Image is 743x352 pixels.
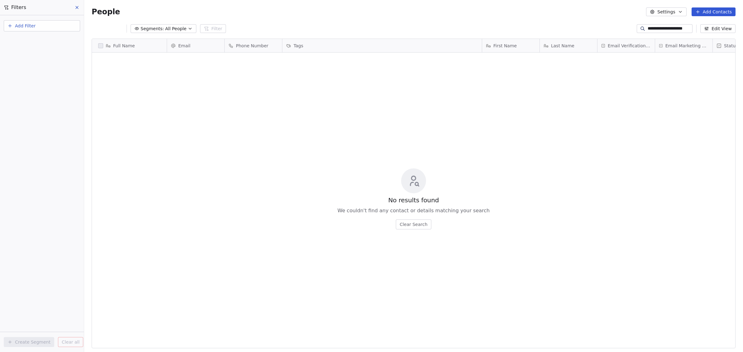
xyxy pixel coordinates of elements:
[493,43,517,49] span: First Name
[200,24,226,33] button: Filter
[700,24,736,33] button: Edit View
[225,39,282,52] div: Phone Number
[646,7,686,16] button: Settings
[724,43,738,49] span: Status
[92,53,167,334] div: grid
[665,43,709,49] span: Email Marketing Consent
[167,39,224,52] div: Email
[92,39,167,52] div: Full Name
[236,43,268,49] span: Phone Number
[141,26,164,32] span: Segments:
[540,39,597,52] div: Last Name
[655,39,712,52] div: Email Marketing Consent
[551,43,574,49] span: Last Name
[608,43,651,49] span: Email Verification Status
[482,39,539,52] div: First Name
[338,207,490,214] span: We couldn't find any contact or details matching your search
[92,7,120,16] span: People
[597,39,655,52] div: Email Verification Status
[396,219,431,229] button: Clear Search
[388,196,439,204] span: No results found
[178,43,190,49] span: Email
[113,43,135,49] span: Full Name
[294,43,303,49] span: Tags
[165,26,186,32] span: All People
[282,39,482,52] div: Tags
[692,7,736,16] button: Add Contacts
